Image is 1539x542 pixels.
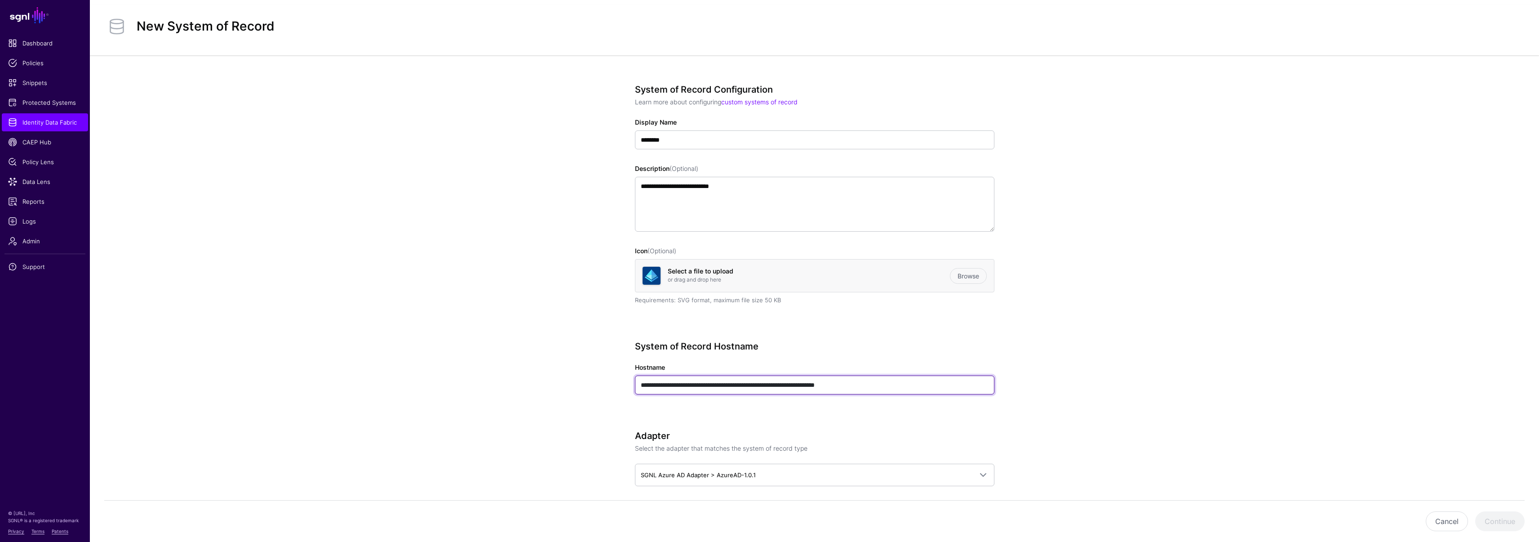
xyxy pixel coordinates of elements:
span: Protected Systems [8,98,82,107]
a: Snippets [2,74,88,92]
h3: System of Record Hostname [635,341,994,352]
a: Patents [52,529,68,534]
label: Hostname [635,363,665,372]
a: Terms [31,529,44,534]
a: Dashboard [2,34,88,52]
label: Description [635,164,698,173]
button: Cancel [1426,511,1468,531]
span: (Optional) [648,247,676,255]
h4: Select a file to upload [668,268,950,275]
span: SGNL Azure AD Adapter > AzureAD-1.0.1 [641,471,756,479]
label: Icon [635,246,676,255]
span: CAEP Hub [8,138,82,147]
a: Policy Lens [2,153,88,171]
span: (Optional) [670,165,698,172]
p: © [URL], Inc [8,510,82,517]
a: Identity Data Fabric [2,113,88,131]
a: custom systems of record [721,98,798,106]
span: Support [8,262,82,271]
label: Display Name [635,117,677,127]
div: Requirements: SVG format, maximum file size 50 KB [635,296,994,305]
p: or drag and drop here [668,276,950,284]
a: Logs [2,212,88,230]
a: Admin [2,232,88,250]
span: Dashboard [8,39,82,48]
h3: Adapter [635,430,994,441]
p: SGNL® is a registered trademark [8,517,82,524]
a: Data Lens [2,173,88,191]
span: Identity Data Fabric [8,118,82,127]
span: Policies [8,58,82,67]
p: Learn more about configuring [635,97,994,107]
img: svg+xml;base64,PHN2ZyB3aWR0aD0iNjQiIGhlaWdodD0iNjQiIHZpZXdCb3g9IjAgMCA2NCA2NCIgZmlsbD0ibm9uZSIgeG... [643,267,661,285]
a: Privacy [8,529,24,534]
a: Protected Systems [2,94,88,112]
h2: New System of Record [137,19,275,34]
h3: System of Record Configuration [635,84,994,95]
a: Reports [2,193,88,211]
p: Select the adapter that matches the system of record type [635,443,994,453]
span: Logs [8,217,82,226]
span: Data Lens [8,177,82,186]
span: Snippets [8,78,82,87]
span: Policy Lens [8,157,82,166]
a: Policies [2,54,88,72]
span: Admin [8,237,82,246]
span: Reports [8,197,82,206]
a: Browse [950,268,987,284]
a: SGNL [5,5,84,25]
a: CAEP Hub [2,133,88,151]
